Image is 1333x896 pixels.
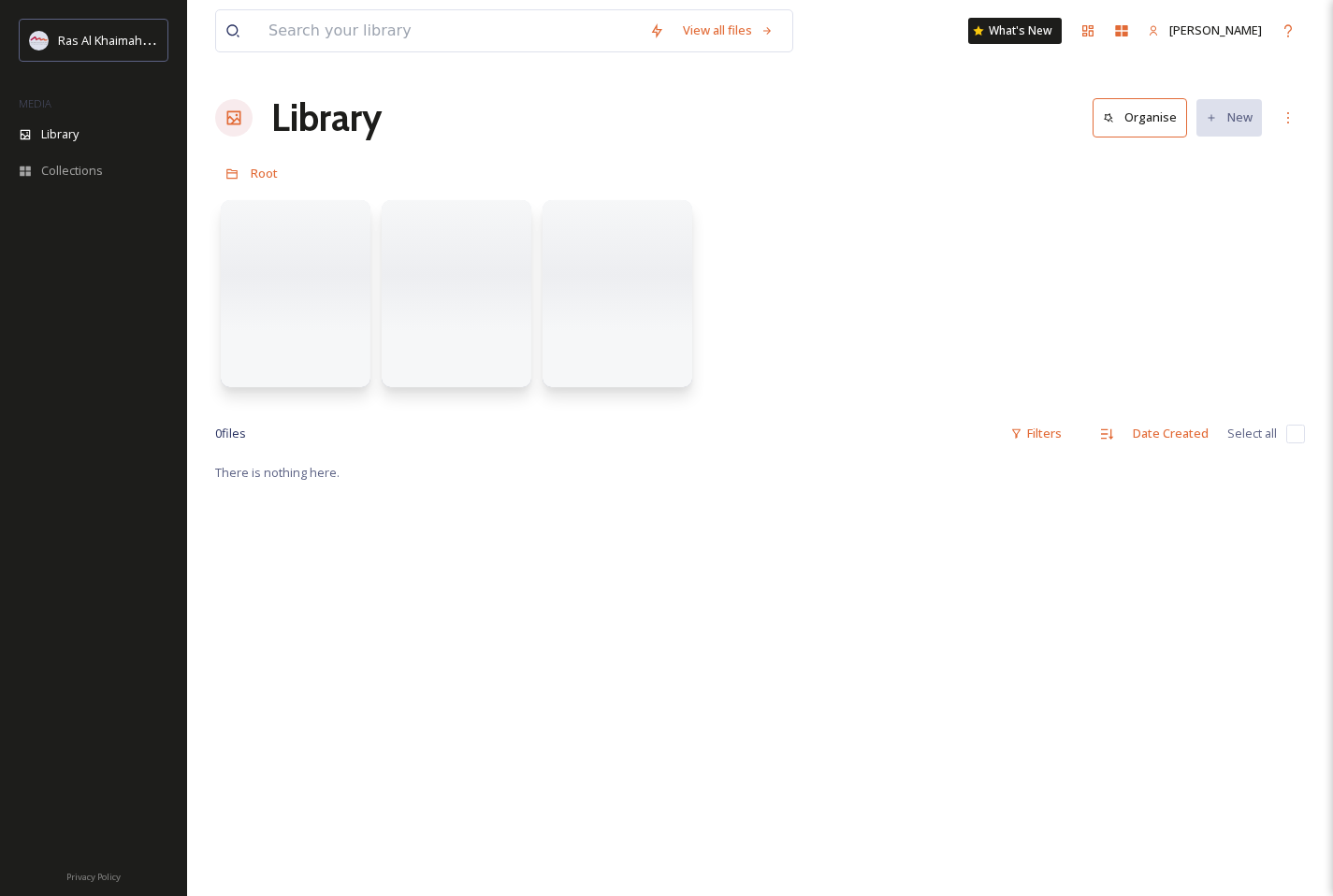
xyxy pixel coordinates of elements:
[41,125,79,143] span: Library
[1169,22,1262,38] span: [PERSON_NAME]
[1093,98,1187,137] button: Organise
[259,10,640,51] input: Search your library
[674,12,783,49] a: View all files
[1196,99,1262,136] button: New
[1001,415,1071,452] div: Filters
[251,165,278,181] span: Root
[58,31,323,49] span: Ras Al Khaimah Tourism Development Authority
[1123,415,1218,452] div: Date Created
[215,425,246,442] span: 0 file s
[251,162,278,184] a: Root
[41,162,103,180] span: Collections
[1227,425,1277,442] span: Select all
[215,464,340,481] span: There is nothing here.
[66,871,121,883] span: Privacy Policy
[271,90,382,146] a: Library
[19,96,51,110] span: MEDIA
[968,18,1062,44] a: What's New
[1093,98,1196,137] a: Organise
[1138,12,1271,49] a: [PERSON_NAME]
[66,864,121,887] a: Privacy Policy
[30,31,49,50] img: Logo_RAKTDA_RGB-01.png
